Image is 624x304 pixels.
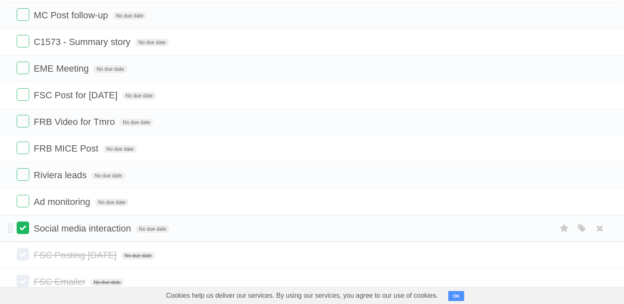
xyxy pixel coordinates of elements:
label: Done [17,35,29,47]
label: Done [17,275,29,287]
span: Riviera leads [34,170,89,180]
span: FSC Posting [DATE] [34,250,119,260]
span: No due date [135,39,169,46]
span: No due date [95,199,129,206]
span: FRB Video for Tmro [34,117,117,127]
span: Social media interaction [34,223,133,234]
span: No due date [122,92,156,100]
span: No due date [113,12,147,20]
span: MC Post follow-up [34,10,110,20]
label: Done [17,222,29,234]
span: No due date [121,252,155,259]
label: Done [17,8,29,21]
label: Star task [557,222,572,235]
label: Done [17,195,29,207]
span: No due date [91,172,125,179]
span: No due date [103,145,137,153]
span: Ad monitoring [34,197,92,207]
span: No due date [93,65,127,73]
span: No due date [90,279,124,286]
label: Done [17,88,29,101]
span: FSC Emailer [34,277,88,287]
span: FSC Post for [DATE] [34,90,119,100]
button: OK [448,291,465,301]
label: Done [17,168,29,181]
label: Done [17,115,29,127]
label: Done [17,62,29,74]
span: EME Meeting [34,63,91,74]
span: No due date [119,119,153,126]
label: Done [17,248,29,261]
span: FRB MICE Post [34,143,100,154]
span: Cookies help us deliver our services. By using our services, you agree to our use of cookies. [158,287,447,304]
span: No due date [136,225,169,233]
span: C1573 - Summary story [34,37,132,47]
label: Done [17,142,29,154]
